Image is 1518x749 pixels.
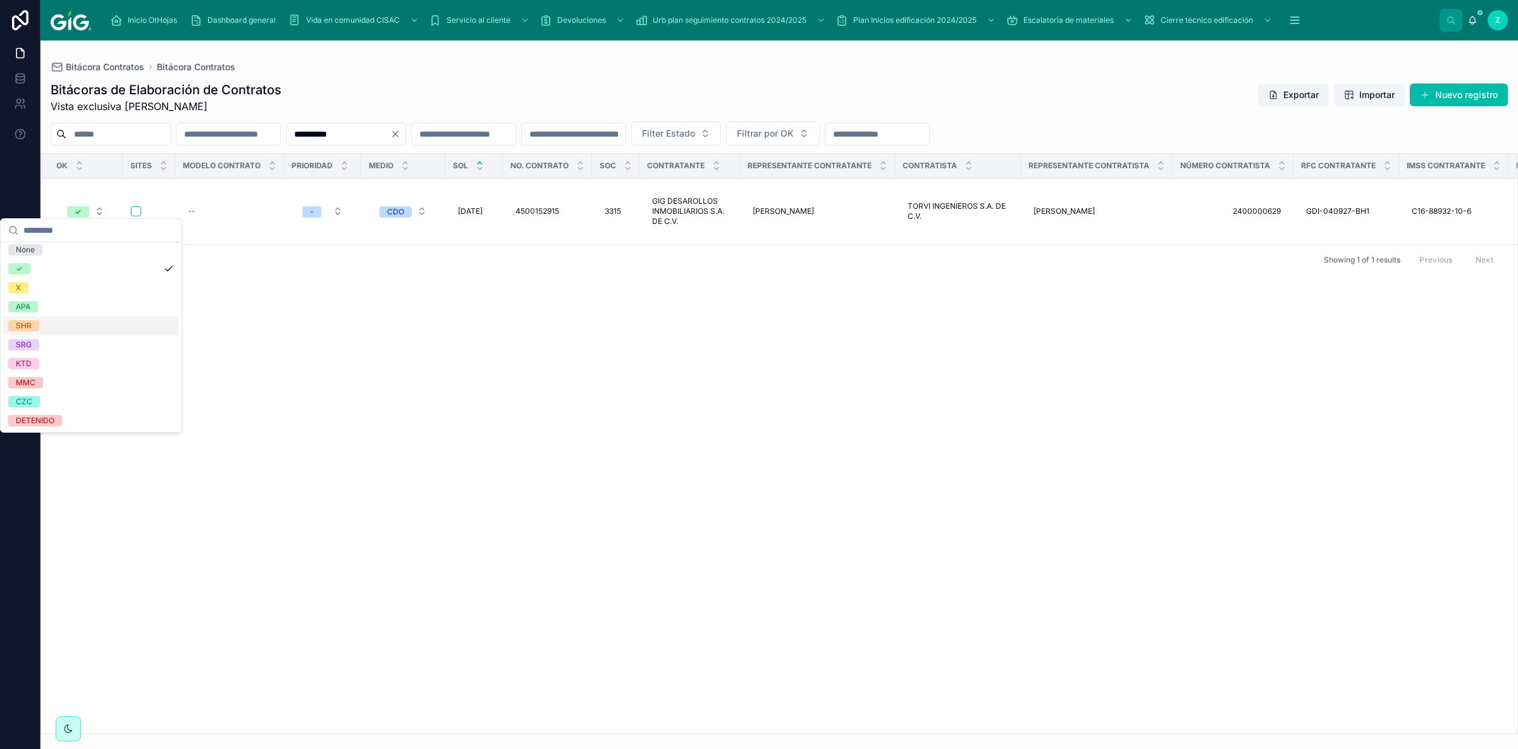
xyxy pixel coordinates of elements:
[130,161,152,171] span: Sites
[1180,161,1270,171] span: Número Contratista
[51,10,91,30] img: App logo
[1258,84,1329,106] button: Exportar
[1412,206,1471,216] span: C16-88932-10-6
[51,81,281,99] h1: Bitácoras de Elaboración de Contratos
[453,161,468,171] span: SOL
[57,200,114,223] button: Select Button
[653,15,806,25] span: Urb plan seguimiento contratos 2024/2025
[1002,9,1139,32] a: Escalatoria de materiales
[1023,15,1114,25] span: Escalatoria de materiales
[1301,161,1376,171] span: RFC Contratante
[369,200,437,223] button: Select Button
[726,121,820,145] button: Select Button
[306,15,400,25] span: Vida en comunidad CISAC
[647,161,705,171] span: Contratante
[1139,9,1278,32] a: Cierre técnico edificación
[101,6,1440,34] div: scrollable content
[292,161,333,171] span: Prioridad
[188,206,195,216] div: --
[832,9,1002,32] a: Plan Inicios edificación 2024/2025
[128,15,177,25] span: Inicio OtHojas
[1334,84,1405,106] button: Importar
[186,9,285,32] a: Dashboard general
[515,206,559,216] span: 4500152915
[369,161,393,171] span: Medio
[1185,206,1281,216] span: 2400000629
[51,61,144,73] a: Bitácora Contratos
[536,9,631,32] a: Devoluciones
[605,206,621,216] span: 3315
[458,206,483,216] span: [DATE]
[557,15,606,25] span: Devoluciones
[75,206,82,218] div: ✓
[390,129,405,139] button: Clear
[1034,206,1095,216] span: [PERSON_NAME]
[207,15,276,25] span: Dashboard general
[908,201,1008,221] span: TORVI INGENIEROS S.A. DE C.V.
[753,206,814,216] span: [PERSON_NAME]
[1495,15,1500,25] span: Z
[1306,206,1369,216] span: GDI-040927-BH1
[652,196,727,226] span: GIG DESAROLLOS INMOBILIARIOS S.A. DE C.V.
[631,121,721,145] button: Select Button
[157,61,235,73] a: Bitácora Contratos
[447,15,510,25] span: Servicio al cliente
[903,161,957,171] span: Contratista
[51,99,281,114] span: Vista exclusiva [PERSON_NAME]
[16,415,54,426] div: DETENIDO
[1359,89,1395,101] span: Importar
[310,206,314,218] div: -
[737,127,794,140] span: Filtrar por OK
[425,9,536,32] a: Servicio al cliente
[1407,161,1485,171] span: IMSS Contratante
[853,15,977,25] span: Plan Inicios edificación 2024/2025
[1,242,182,432] div: Suggestions
[183,161,261,171] span: Modelo contrato
[631,9,832,32] a: Urb plan seguimiento contratos 2024/2025
[56,161,68,171] span: OK
[600,161,616,171] span: Soc
[1410,84,1508,106] button: Nuevo registro
[292,200,353,223] button: Select Button
[66,61,144,73] span: Bitácora Contratos
[642,127,695,140] span: Filter Estado
[387,206,404,218] div: CDO
[748,161,872,171] span: Representante Contratante
[1028,161,1149,171] span: Representante Contratista
[106,9,186,32] a: Inicio OtHojas
[1324,255,1400,265] span: Showing 1 of 1 results
[510,161,569,171] span: No. Contrato
[1161,15,1253,25] span: Cierre técnico edificación
[285,9,425,32] a: Vida en comunidad CISAC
